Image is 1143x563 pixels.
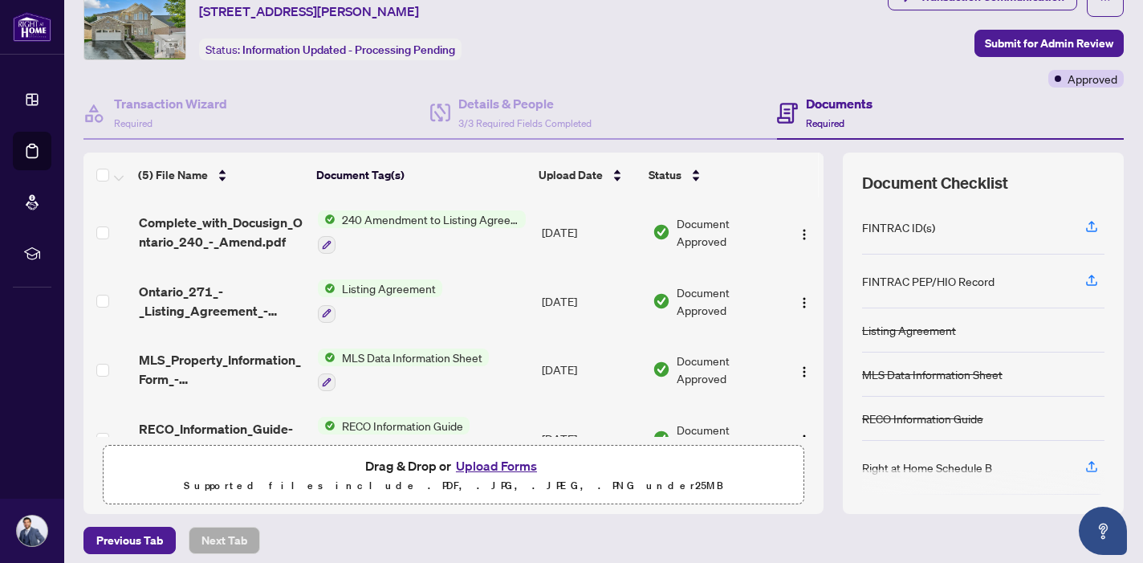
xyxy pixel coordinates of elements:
img: Status Icon [318,417,336,434]
span: RECO Information Guide [336,417,470,434]
span: Document Checklist [862,172,1008,194]
span: MLS_Property_Information_Form_-_Residential_Sale_and_Lease_Rev-12.pdf [139,350,305,389]
button: Status IconRECO Information Guide [318,417,470,460]
button: Status IconMLS Data Information Sheet [318,349,489,392]
span: Approved [1068,70,1117,88]
div: FINTRAC ID(s) [862,218,935,236]
span: 240 Amendment to Listing Agreement - Authority to Offer for Sale Price Change/Extension/Amendment(s) [336,210,526,228]
button: Logo [791,426,817,451]
button: Submit for Admin Review [974,30,1124,57]
span: Document Approved [677,352,778,387]
div: FINTRAC PEP/HIO Record [862,272,995,290]
img: logo [13,12,51,42]
span: [STREET_ADDRESS][PERSON_NAME] [199,2,419,21]
img: Document Status [653,361,670,378]
button: Upload Forms [451,455,542,476]
span: MLS Data Information Sheet [336,349,489,366]
span: Drag & Drop or [365,455,542,476]
button: Status Icon240 Amendment to Listing Agreement - Authority to Offer for Sale Price Change/Extensio... [318,210,526,254]
div: Right at Home Schedule B [862,459,992,476]
img: Logo [798,296,811,309]
img: Logo [798,228,811,241]
th: (5) File Name [132,153,310,198]
div: MLS Data Information Sheet [862,365,1003,383]
span: Required [806,117,844,129]
button: Next Tab [189,527,260,554]
th: Status [642,153,779,198]
th: Document Tag(s) [310,153,532,198]
h4: Transaction Wizard [114,94,227,113]
span: Status [649,166,681,184]
span: (5) File Name [138,166,208,184]
p: Supported files include .PDF, .JPG, .JPEG, .PNG under 25 MB [113,476,794,496]
span: Required [114,117,153,129]
img: Document Status [653,292,670,310]
td: [DATE] [535,267,646,336]
span: Document Approved [677,421,778,456]
button: Logo [791,219,817,245]
h4: Documents [806,94,873,113]
img: Document Status [653,430,670,447]
td: [DATE] [535,336,646,405]
img: Status Icon [318,349,336,366]
span: Complete_with_Docusign_Ontario_240_-_Amend.pdf [139,213,305,251]
th: Upload Date [532,153,642,198]
span: Previous Tab [96,528,163,553]
span: Document Approved [677,214,778,250]
button: Logo [791,357,817,382]
span: Submit for Admin Review [985,31,1113,56]
span: Listing Agreement [336,279,442,297]
button: Previous Tab [83,527,176,554]
div: Listing Agreement [862,321,956,339]
span: Document Approved [677,284,778,319]
img: Logo [798,365,811,378]
div: Status: [199,39,462,60]
img: Logo [798,434,811,447]
span: Upload Date [539,166,603,184]
button: Open asap [1079,507,1127,555]
img: Status Icon [318,279,336,297]
h4: Details & People [458,94,592,113]
button: Logo [791,288,817,314]
td: [DATE] [535,198,646,267]
span: RECO_Information_Guide-26.pdf [139,419,305,458]
img: Document Status [653,223,670,241]
span: 3/3 Required Fields Completed [458,117,592,129]
img: Profile Icon [17,516,47,546]
span: Information Updated - Processing Pending [242,43,455,57]
button: Status IconListing Agreement [318,279,442,323]
span: Drag & Drop orUpload FormsSupported files include .PDF, .JPG, .JPEG, .PNG under25MB [104,446,803,505]
img: Status Icon [318,210,336,228]
span: Ontario_271_-_Listing_Agreement_-_Seller_Designated_Representation_Agre-25.pdf [139,282,305,320]
div: RECO Information Guide [862,410,983,427]
td: [DATE] [535,404,646,473]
